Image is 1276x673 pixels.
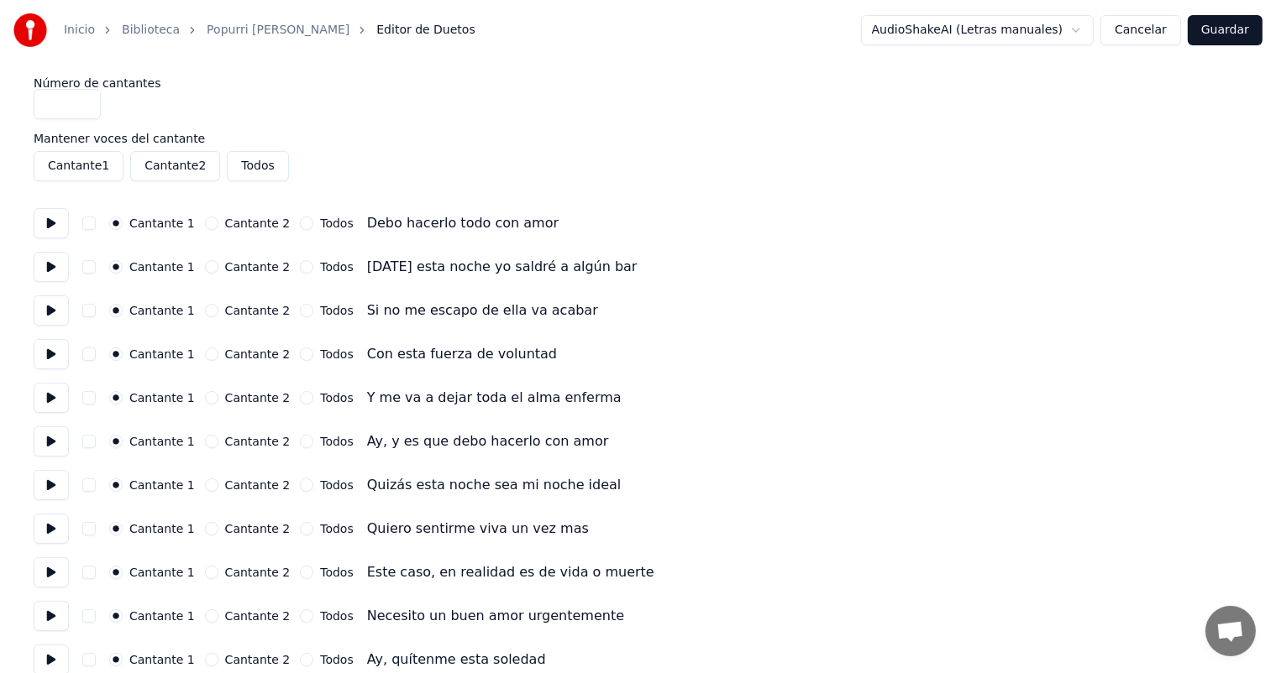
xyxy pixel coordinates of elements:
[367,257,638,277] div: [DATE] esta noche yo saldré a algún bar
[367,344,557,364] div: Con esta fuerza de voluntad
[122,22,180,39] a: Biblioteca
[1205,606,1256,656] div: Chat abierto
[320,654,353,665] label: Todos
[130,151,220,181] button: Cantante2
[320,566,353,578] label: Todos
[225,305,291,316] label: Cantante 2
[320,436,353,447] label: Todos
[225,261,291,273] label: Cantante 2
[320,392,353,404] label: Todos
[227,151,288,181] button: Todos
[376,22,475,39] span: Editor de Duetos
[367,300,598,321] div: Si no me escapo de ella va acabar
[225,479,291,491] label: Cantante 2
[367,475,622,495] div: Quizás esta noche sea mi noche ideal
[367,562,654,582] div: Este caso, en realidad es de vida o muerte
[129,523,195,535] label: Cantante 1
[320,479,353,491] label: Todos
[367,213,559,233] div: Debo hacerlo todo con amor
[129,392,195,404] label: Cantante 1
[367,431,609,451] div: Ay, y es que debo hacerlo con amor
[1188,15,1263,45] button: Guardar
[34,151,123,181] button: Cantante1
[367,519,589,539] div: Quiero sentirme viva un vez mas
[320,610,353,622] label: Todos
[225,217,291,229] label: Cantante 2
[129,436,195,447] label: Cantante 1
[129,566,195,578] label: Cantante 1
[320,305,353,316] label: Todos
[367,606,624,626] div: Necesito un buen amor urgentemente
[367,650,546,670] div: Ay, quítenme esta soledad
[225,348,291,360] label: Cantante 2
[129,217,195,229] label: Cantante 1
[13,13,47,47] img: youka
[34,77,1242,89] label: Número de cantantes
[320,217,353,229] label: Todos
[129,305,195,316] label: Cantante 1
[129,348,195,360] label: Cantante 1
[225,654,291,665] label: Cantante 2
[129,261,195,273] label: Cantante 1
[225,392,291,404] label: Cantante 2
[225,610,291,622] label: Cantante 2
[367,388,622,408] div: Y me va a dejar toda el alma enferma
[320,348,353,360] label: Todos
[129,479,195,491] label: Cantante 1
[34,133,1242,144] label: Mantener voces del cantante
[320,523,353,535] label: Todos
[1100,15,1181,45] button: Cancelar
[320,261,353,273] label: Todos
[64,22,475,39] nav: breadcrumb
[225,566,291,578] label: Cantante 2
[64,22,95,39] a: Inicio
[129,610,195,622] label: Cantante 1
[129,654,195,665] label: Cantante 1
[225,436,291,447] label: Cantante 2
[207,22,349,39] a: Popurri [PERSON_NAME]
[225,523,291,535] label: Cantante 2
